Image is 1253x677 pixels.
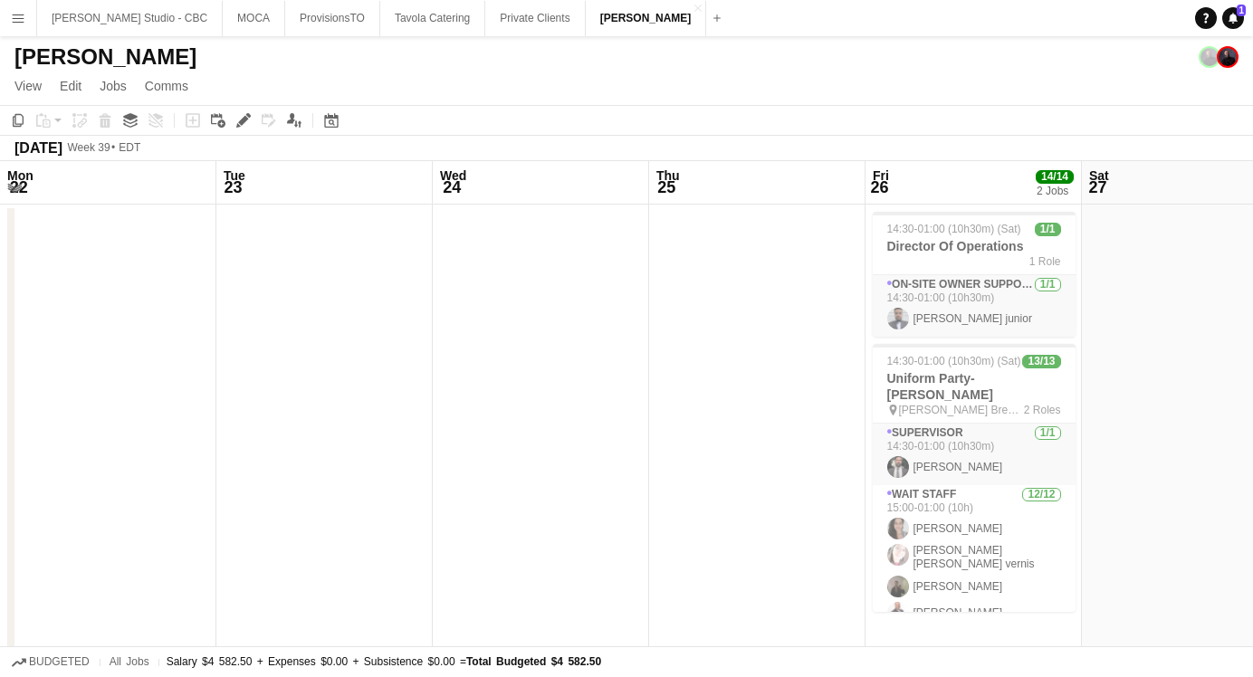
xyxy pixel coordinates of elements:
[887,355,1021,368] span: 14:30-01:00 (10h30m) (Sat)
[29,656,90,669] span: Budgeted
[14,79,42,93] span: View
[1024,404,1061,417] span: 2 Roles
[873,275,1076,337] app-card-role: On-Site Owner Support1/114:30-01:00 (10h30m)[PERSON_NAME] junior
[14,139,62,157] div: [DATE]
[53,74,89,98] a: Edit
[586,1,707,36] button: [PERSON_NAME]
[656,167,680,184] span: Thu
[60,79,81,93] span: Edit
[108,655,151,669] span: All jobs
[887,223,1021,236] span: 14:30-01:00 (10h30m) (Sat)
[138,74,196,98] a: Comms
[223,1,285,36] button: MOCA
[873,167,889,184] span: Fri
[440,167,466,184] span: Wed
[92,74,134,98] a: Jobs
[437,177,466,198] span: 24
[9,653,92,672] button: Budgeted
[1199,46,1220,68] app-user-avatar: Sidnei Moura
[873,424,1076,485] app-card-role: Supervisor1/114:30-01:00 (10h30m)[PERSON_NAME]
[1022,355,1060,368] span: 13/13
[899,404,1024,417] span: [PERSON_NAME] Brewing
[7,167,33,184] span: Mon
[221,177,245,198] span: 23
[224,167,245,184] span: Tue
[870,177,889,198] span: 26
[1089,167,1109,184] span: Sat
[7,74,49,98] a: View
[1222,7,1244,29] a: 1
[873,212,1076,337] app-job-card: 14:30-01:00 (10h30m) (Sat)1/1Director Of Operations1 RoleOn-Site Owner Support1/114:30-01:00 (10h...
[37,1,223,36] button: [PERSON_NAME] Studio - CBC
[873,238,1076,254] h3: Director Of Operations
[285,1,380,36] button: ProvisionsTO
[1036,170,1074,184] span: 14/14
[485,1,585,36] button: Private Clients
[14,43,196,71] h1: [PERSON_NAME]
[1029,255,1061,269] span: 1 Role
[873,370,1076,403] h3: Uniform Party- [PERSON_NAME]
[380,1,485,36] button: Tavola Catering
[66,141,111,155] span: Week 39
[466,655,601,668] span: Total Budgeted $4 582.50
[654,177,680,198] span: 25
[5,177,33,198] span: 22
[167,655,601,669] div: Salary $4 582.50 + Expenses $0.00 + Subsistence $0.00 =
[100,79,127,93] span: Jobs
[873,344,1076,612] app-job-card: 14:30-01:00 (10h30m) (Sat)13/13Uniform Party- [PERSON_NAME] [PERSON_NAME] Brewing2 RolesSuperviso...
[1035,223,1061,236] span: 1/1
[1217,46,1239,68] app-user-avatar: Sidnei Moura
[1086,177,1109,198] span: 27
[1037,185,1073,198] div: 2 Jobs
[1237,5,1246,16] span: 1
[119,141,140,155] div: EDT
[145,79,188,93] span: Comms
